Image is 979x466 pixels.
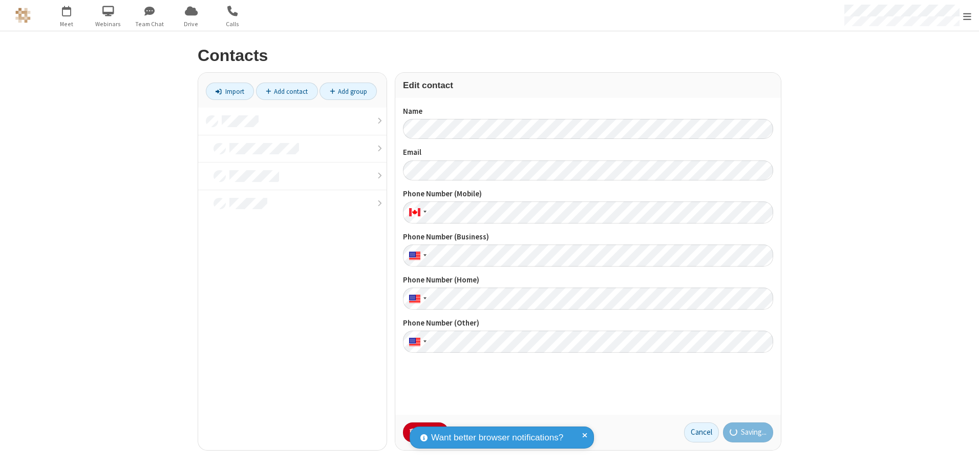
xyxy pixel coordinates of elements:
[206,83,254,100] a: Import
[198,47,781,65] h2: Contacts
[403,231,773,243] label: Phone Number (Business)
[403,188,773,200] label: Phone Number (Mobile)
[431,431,563,444] span: Want better browser notifications?
[320,83,377,100] a: Add group
[403,201,430,224] div: Canada: + 1
[403,147,773,158] label: Email
[214,19,252,29] span: Calls
[403,317,773,329] label: Phone Number (Other)
[256,83,318,100] a: Add contact
[131,19,169,29] span: Team Chat
[741,427,767,438] span: Saving...
[403,422,449,443] button: Delete
[403,331,430,353] div: United States: + 1
[15,8,31,23] img: QA Selenium DO NOT DELETE OR CHANGE
[403,80,773,90] h3: Edit contact
[48,19,86,29] span: Meet
[403,288,430,310] div: United States: + 1
[684,422,719,443] button: Cancel
[403,245,430,267] div: United States: + 1
[403,106,773,117] label: Name
[89,19,127,29] span: Webinars
[403,274,773,286] label: Phone Number (Home)
[172,19,210,29] span: Drive
[723,422,774,443] button: Saving...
